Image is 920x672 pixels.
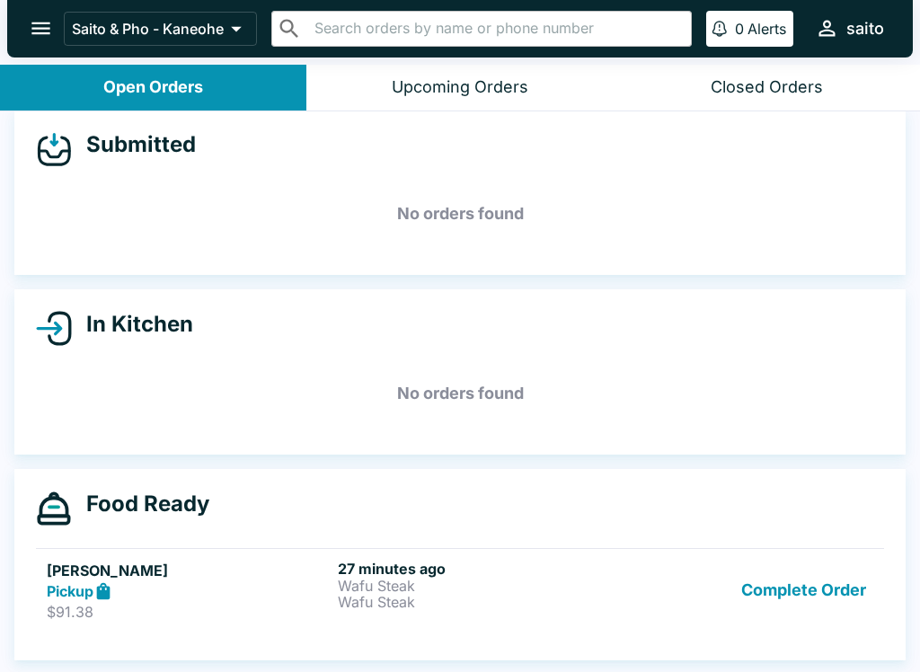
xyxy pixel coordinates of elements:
div: Closed Orders [711,77,823,98]
p: Wafu Steak [338,594,622,610]
div: Open Orders [103,77,203,98]
button: open drawer [18,5,64,51]
p: Alerts [747,20,786,38]
h5: [PERSON_NAME] [47,560,331,581]
button: Complete Order [734,560,873,622]
button: Saito & Pho - Kaneohe [64,12,257,46]
h4: Food Ready [72,491,209,517]
p: Saito & Pho - Kaneohe [72,20,224,38]
div: saito [846,18,884,40]
p: 0 [735,20,744,38]
div: Upcoming Orders [392,77,528,98]
button: saito [808,9,891,48]
h5: No orders found [36,181,884,246]
h4: Submitted [72,131,196,158]
h6: 27 minutes ago [338,560,622,578]
a: [PERSON_NAME]Pickup$91.3827 minutes agoWafu SteakWafu SteakComplete Order [36,548,884,632]
h4: In Kitchen [72,311,193,338]
p: Wafu Steak [338,578,622,594]
input: Search orders by name or phone number [309,16,684,41]
p: $91.38 [47,603,331,621]
strong: Pickup [47,582,93,600]
h5: No orders found [36,361,884,426]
